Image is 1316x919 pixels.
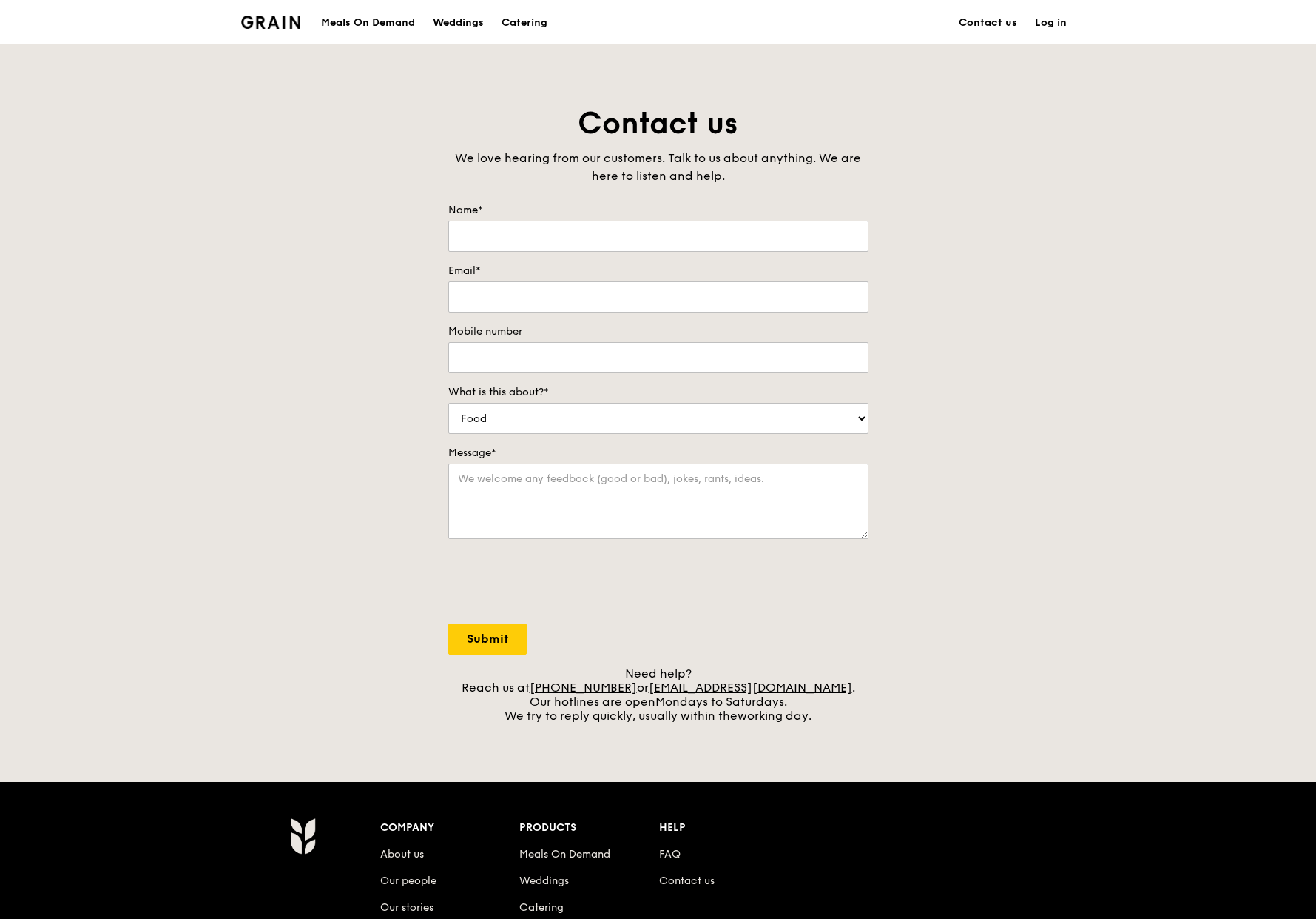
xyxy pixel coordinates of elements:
div: Need help? Reach us at or . Our hotlines are open We try to reply quickly, usually within the [448,666,868,723]
div: Meals On Demand [321,1,415,45]
img: Grain [290,818,316,855]
a: Log in [1026,1,1076,45]
span: working day. [738,709,811,723]
a: FAQ [659,848,681,860]
a: Weddings [424,1,493,45]
img: Grain [241,16,301,29]
div: We love hearing from our customers. Talk to us about anything. We are here to listen and help. [448,150,868,185]
a: Our people [380,875,436,887]
a: Weddings [519,875,569,887]
a: Our stories [380,901,433,914]
input: Submit [448,624,527,655]
label: Mobile number [448,324,868,339]
label: Email* [448,264,868,278]
a: Catering [519,901,564,914]
a: Catering [493,1,556,45]
a: [EMAIL_ADDRESS][DOMAIN_NAME] [649,681,852,695]
a: [PHONE_NUMBER] [530,681,637,695]
label: Name* [448,203,868,218]
a: Contact us [950,1,1026,45]
div: Weddings [433,1,484,45]
div: Help [659,818,799,838]
h1: Contact us [448,104,868,144]
label: What is this about?* [448,385,868,400]
a: About us [380,848,424,860]
iframe: reCAPTCHA [448,554,673,612]
a: Meals On Demand [519,848,610,860]
div: Catering [502,1,547,45]
span: Mondays to Saturdays. [655,695,787,709]
label: Message* [448,446,868,461]
div: Company [380,818,520,838]
div: Products [519,818,659,838]
a: Contact us [659,875,715,887]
